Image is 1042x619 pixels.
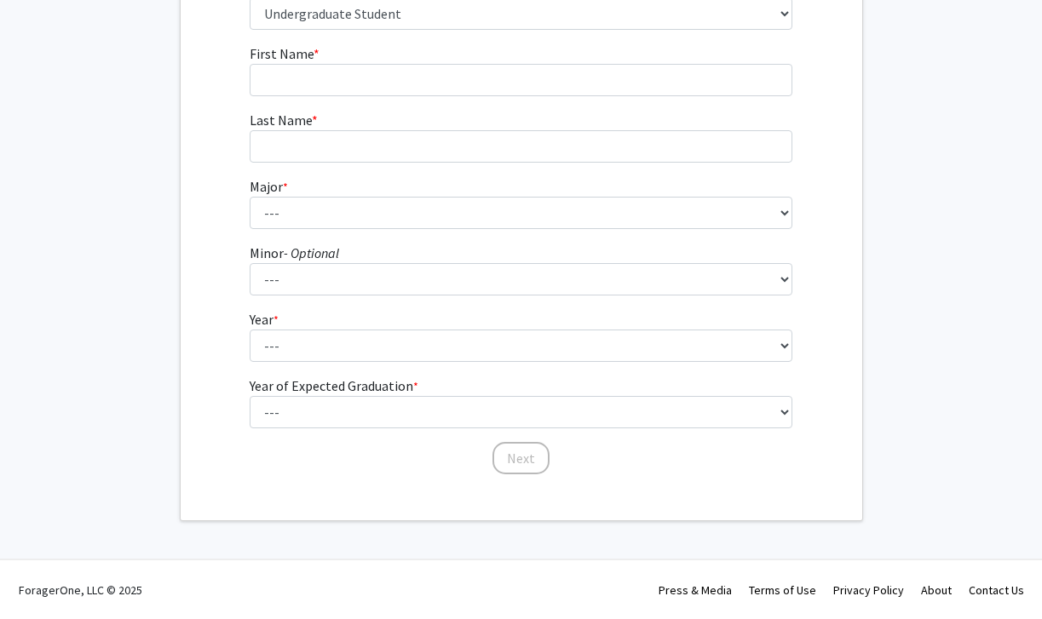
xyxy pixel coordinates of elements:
[969,582,1024,598] a: Contact Us
[250,375,418,396] label: Year of Expected Graduation
[833,582,904,598] a: Privacy Policy
[250,45,314,62] span: First Name
[749,582,816,598] a: Terms of Use
[250,176,288,197] label: Major
[250,112,312,129] span: Last Name
[659,582,732,598] a: Press & Media
[921,582,952,598] a: About
[13,542,72,606] iframe: Chat
[250,243,339,263] label: Minor
[492,442,550,474] button: Next
[284,244,339,261] i: - Optional
[250,309,279,330] label: Year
